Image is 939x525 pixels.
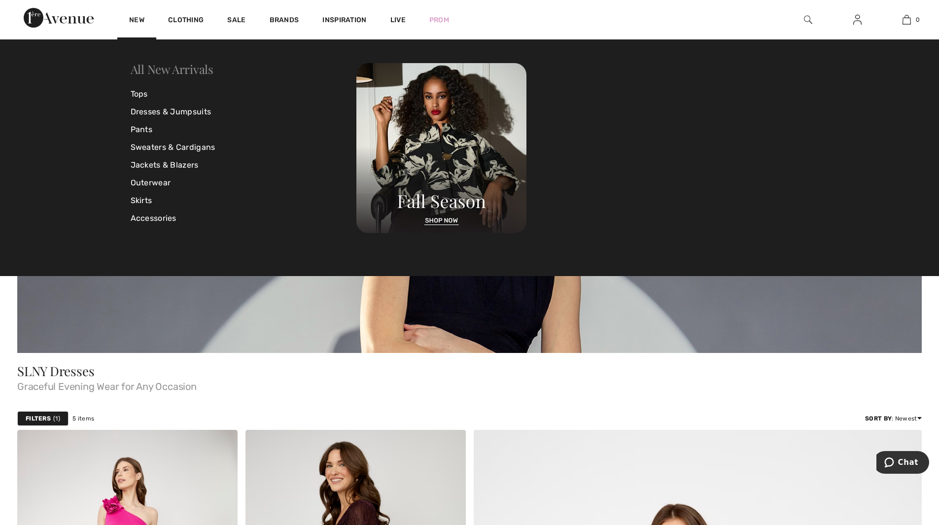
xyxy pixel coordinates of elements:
span: 5 items [72,414,94,423]
a: Brands [270,16,299,26]
a: Dresses & Jumpsuits [131,103,357,121]
a: Prom [429,15,449,25]
a: Live [390,15,406,25]
a: New [129,16,144,26]
div: : Newest [865,414,922,423]
img: 1ère Avenue [24,8,94,28]
span: SLNY Dresses [17,362,94,380]
a: Tops [131,85,357,103]
iframe: Opens a widget where you can chat to one of our agents [876,451,929,476]
strong: Filters [26,414,51,423]
span: Inspiration [322,16,366,26]
span: Graceful Evening Wear for Any Occasion [17,378,922,391]
a: 0 [882,14,931,26]
img: My Bag [903,14,911,26]
span: 0 [916,15,920,24]
img: 250825120107_a8d8ca038cac6.jpg [356,63,526,233]
a: Sale [227,16,245,26]
a: Pants [131,121,357,139]
a: All New Arrivals [131,61,213,77]
a: Jackets & Blazers [131,156,357,174]
img: search the website [804,14,812,26]
a: Skirts [131,192,357,210]
a: Accessories [131,210,357,227]
a: Sweaters & Cardigans [131,139,357,156]
a: Clothing [168,16,204,26]
a: Sign In [845,14,869,26]
img: My Info [853,14,862,26]
strong: Sort By [865,415,892,422]
a: Outerwear [131,174,357,192]
span: 1 [53,414,60,423]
